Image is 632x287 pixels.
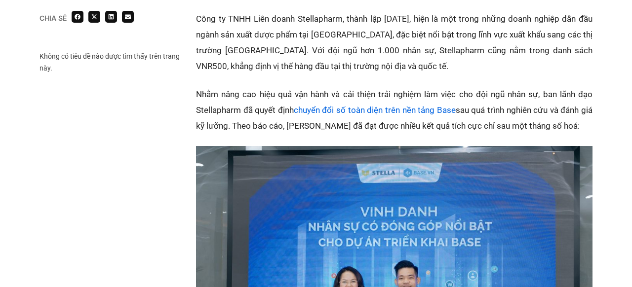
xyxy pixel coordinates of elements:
div: Chia sẻ [39,15,67,22]
p: Công ty TNHH Liên doanh Stellapharm, thành lập [DATE], hiện là một trong những doanh nghiệp dẫn đ... [196,11,592,74]
div: Share on facebook [72,11,83,23]
p: Nhằm nâng cao hiệu quả vận hành và cải thiện trải nghiệm làm việc cho đội ngũ nhân sự, ban lãnh đ... [196,86,592,134]
div: Share on linkedin [105,11,117,23]
div: Share on x-twitter [88,11,100,23]
a: chuyển đổi số toàn diện trên nền tảng Base [294,105,456,115]
div: Không có tiêu đề nào được tìm thấy trên trang này. [39,50,186,74]
div: Share on email [122,11,134,23]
